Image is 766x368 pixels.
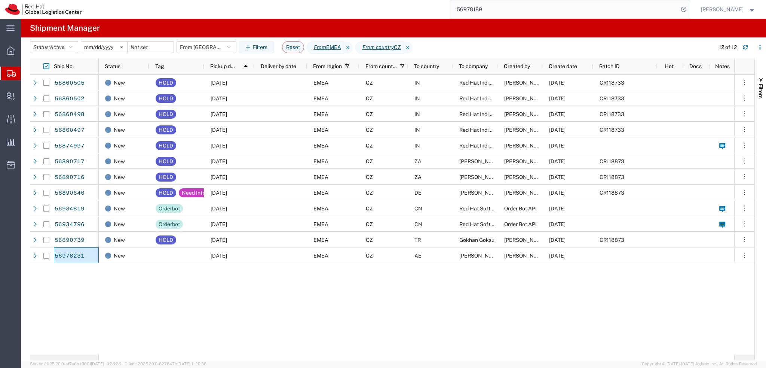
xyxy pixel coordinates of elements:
[549,95,566,101] span: 09/18/2025
[701,5,744,13] span: Filip Moravec
[600,127,624,133] span: CR118733
[504,253,547,259] span: Karolina Wozniak
[211,158,227,164] span: 09/22/2025
[114,106,125,122] span: New
[600,174,624,180] span: CR118873
[600,95,624,101] span: CR118733
[599,63,620,69] span: Batch ID
[114,122,125,138] span: New
[366,221,373,227] span: CZ
[159,235,173,244] div: HOLD
[414,206,422,212] span: CN
[210,63,238,69] span: Pickup date
[50,44,65,50] span: Active
[211,221,227,227] span: 09/25/2025
[414,221,422,227] span: CN
[313,111,328,117] span: EMEA
[366,253,373,259] span: CZ
[261,63,296,69] span: Deliver by date
[366,206,373,212] span: CZ
[414,95,420,101] span: IN
[459,190,502,196] span: Corinna Vinschen
[459,111,528,117] span: Red Hat India Private Limited
[114,232,125,248] span: New
[355,42,404,54] span: From country CZ
[211,80,227,86] span: 09/18/2025
[54,187,85,199] a: 56890646
[114,201,125,216] span: New
[54,171,85,183] a: 56890716
[177,362,206,366] span: [DATE] 11:20:38
[600,158,624,164] span: CR118873
[313,80,328,86] span: EMEA
[504,174,547,180] span: Filip Lizuch
[758,84,764,98] span: Filters
[504,127,547,133] span: Filip Lizuch
[414,158,422,164] span: ZA
[701,5,756,14] button: [PERSON_NAME]
[211,174,227,180] span: 09/22/2025
[313,190,328,196] span: EMEA
[549,158,566,164] span: 09/22/2025
[600,190,624,196] span: CR118873
[549,80,566,86] span: 09/18/2025
[239,41,274,53] button: Filters
[689,63,702,69] span: Docs
[414,174,422,180] span: ZA
[54,124,85,136] a: 56860497
[211,127,227,133] span: 09/18/2025
[114,91,125,106] span: New
[159,173,173,182] div: HOLD
[30,41,78,53] button: Status:Active
[313,253,328,259] span: EMEA
[366,80,373,86] span: CZ
[313,206,328,212] span: EMEA
[366,143,373,149] span: CZ
[54,234,85,246] a: 56890739
[366,190,373,196] span: CZ
[54,140,85,152] a: 56874997
[54,93,85,105] a: 56860502
[211,111,227,117] span: 09/18/2025
[114,185,125,201] span: New
[114,248,125,264] span: New
[54,77,85,89] a: 56860505
[414,253,422,259] span: AE
[600,80,624,86] span: CR118733
[459,237,494,243] span: Gokhan Goksu
[366,158,373,164] span: CZ
[459,95,528,101] span: Red Hat India Private Limited
[504,158,547,164] span: Filip Lizuch
[642,361,757,367] span: Copyright © [DATE]-[DATE] Agistix Inc., All Rights Reserved
[182,188,206,197] div: Need Info
[715,63,730,69] span: Notes
[414,63,439,69] span: To country
[665,63,674,69] span: Hot
[91,362,121,366] span: [DATE] 10:36:36
[549,190,566,196] span: 09/22/2025
[549,127,566,133] span: 09/18/2025
[549,111,566,117] span: 09/18/2025
[504,143,547,149] span: Sona Mala
[549,63,577,69] span: Create date
[211,237,227,243] span: 09/29/2025
[504,80,547,86] span: Filip Lizuch
[159,204,180,213] div: Orderbot
[549,237,566,243] span: 09/22/2025
[719,43,737,51] div: 12 of 12
[313,221,328,227] span: EMEA
[366,237,373,243] span: CZ
[504,221,537,227] span: Order Bot API
[504,111,547,117] span: Filip Lizuch
[54,250,85,262] a: 56978231
[211,95,227,101] span: 09/18/2025
[159,125,173,134] div: HOLD
[81,42,127,53] input: Not set
[114,216,125,232] span: New
[307,42,344,54] span: From EMEA
[451,0,678,18] input: Search for shipment number, reference number
[177,41,236,53] button: From [GEOGRAPHIC_DATA]
[282,41,304,53] button: Reset
[211,253,227,259] span: 09/30/2025
[366,111,373,117] span: CZ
